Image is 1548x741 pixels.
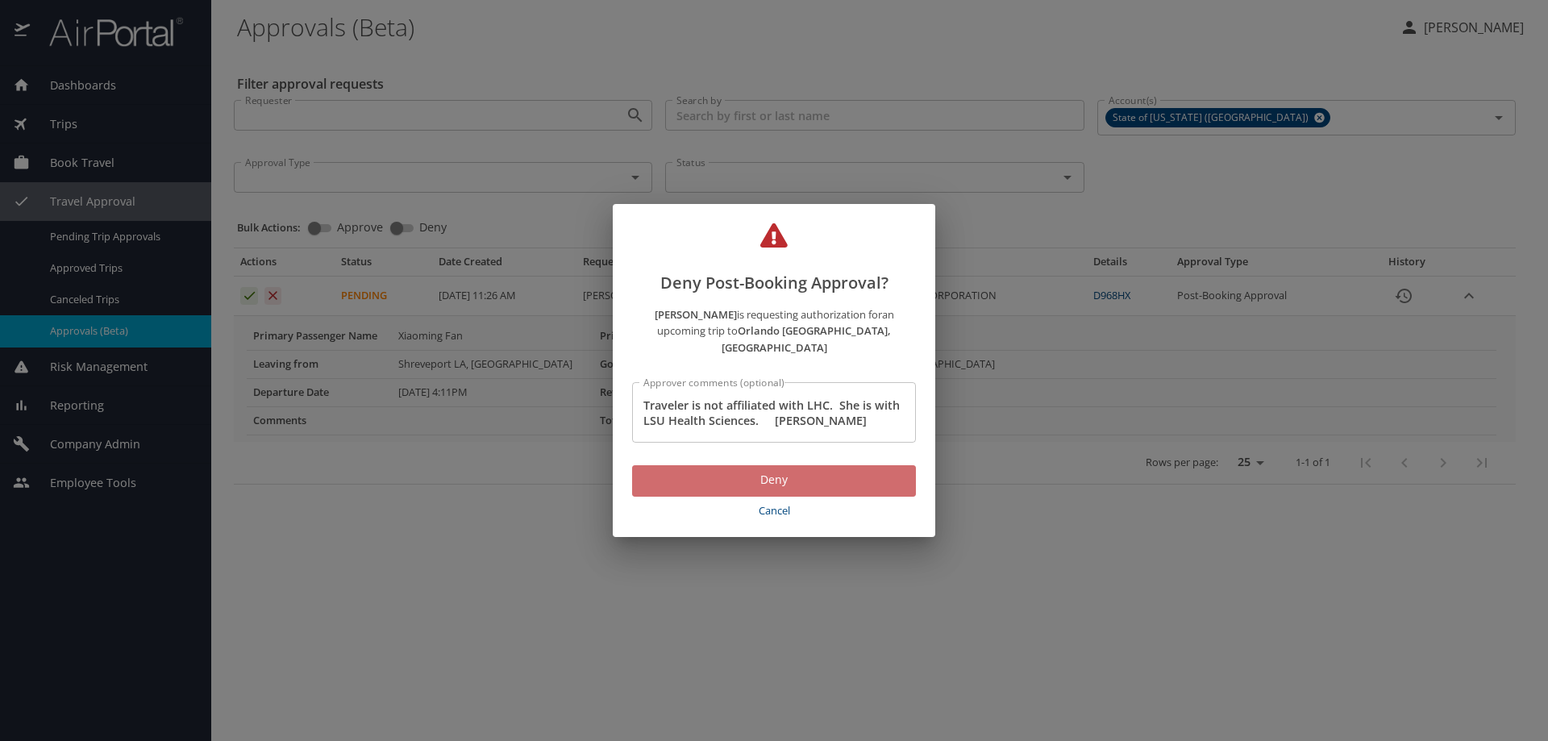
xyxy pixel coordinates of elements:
[643,398,905,428] textarea: Traveler is not affiliated with LHC. She is with LSU Health Sciences. [PERSON_NAME]
[632,497,916,525] button: Cancel
[639,502,909,520] span: Cancel
[632,465,916,497] button: Deny
[632,306,916,356] p: is requesting authorization for an upcoming trip to
[645,470,903,490] span: Deny
[632,223,916,296] h2: Deny Post-Booking Approval?
[655,307,737,322] strong: [PERSON_NAME]
[722,323,892,355] strong: Orlando [GEOGRAPHIC_DATA], [GEOGRAPHIC_DATA]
